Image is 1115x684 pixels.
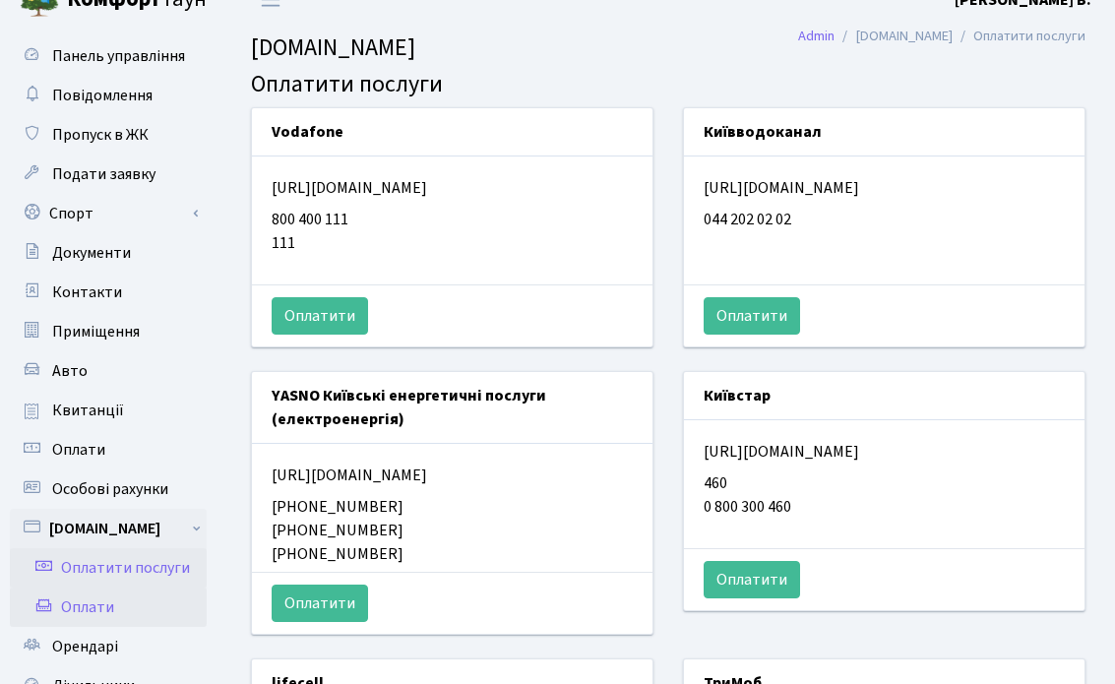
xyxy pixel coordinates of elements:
[10,548,207,588] a: Оплатити послуги
[272,208,633,231] div: 800 400 111
[10,469,207,509] a: Особові рахунки
[684,108,1084,156] div: Київводоканал
[52,242,131,264] span: Документи
[52,321,140,342] span: Приміщення
[52,85,153,106] span: Повідомлення
[10,351,207,391] a: Авто
[10,194,207,233] a: Спорт
[10,273,207,312] a: Контакти
[52,400,124,421] span: Квитанції
[10,155,207,194] a: Подати заявку
[10,115,207,155] a: Пропуск в ЖК
[769,16,1115,57] nav: breadcrumb
[52,478,168,500] span: Особові рахунки
[704,471,1065,495] div: 460
[10,627,207,666] a: Орендарі
[272,495,633,519] div: [PHONE_NUMBER]
[704,176,1065,200] div: [URL][DOMAIN_NAME]
[684,372,1084,420] div: Київстар
[52,360,88,382] span: Авто
[10,588,207,627] a: Оплати
[272,176,633,200] div: [URL][DOMAIN_NAME]
[252,108,652,156] div: Vodafone
[272,297,368,335] button: Оплатити
[251,71,1085,99] h4: Оплатити послуги
[272,519,633,542] div: [PHONE_NUMBER]
[272,464,633,487] div: [URL][DOMAIN_NAME]
[704,208,1065,231] div: 044 202 02 02
[52,281,122,303] span: Контакти
[272,542,633,566] div: [PHONE_NUMBER]
[52,45,185,67] span: Панель управління
[704,495,1065,519] div: 0 800 300 460
[10,233,207,273] a: Документи
[10,391,207,430] a: Квитанції
[251,31,415,65] span: [DOMAIN_NAME]
[10,312,207,351] a: Приміщення
[10,509,207,548] a: [DOMAIN_NAME]
[52,439,105,461] span: Оплати
[953,26,1085,47] li: Оплатити послуги
[272,585,368,622] button: Оплатити
[798,26,835,46] a: Admin
[52,124,149,146] span: Пропуск в ЖК
[704,297,800,335] button: Оплатити
[10,430,207,469] a: Оплати
[272,231,633,255] div: 111
[704,561,800,598] button: Оплатити
[835,26,953,47] li: [DOMAIN_NAME]
[10,76,207,115] a: Повідомлення
[52,163,155,185] span: Подати заявку
[704,440,1065,464] div: [URL][DOMAIN_NAME]
[52,636,118,657] span: Орендарі
[10,36,207,76] a: Панель управління
[252,372,652,444] div: YASNO Київські енергетичні послуги (електроенергія)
